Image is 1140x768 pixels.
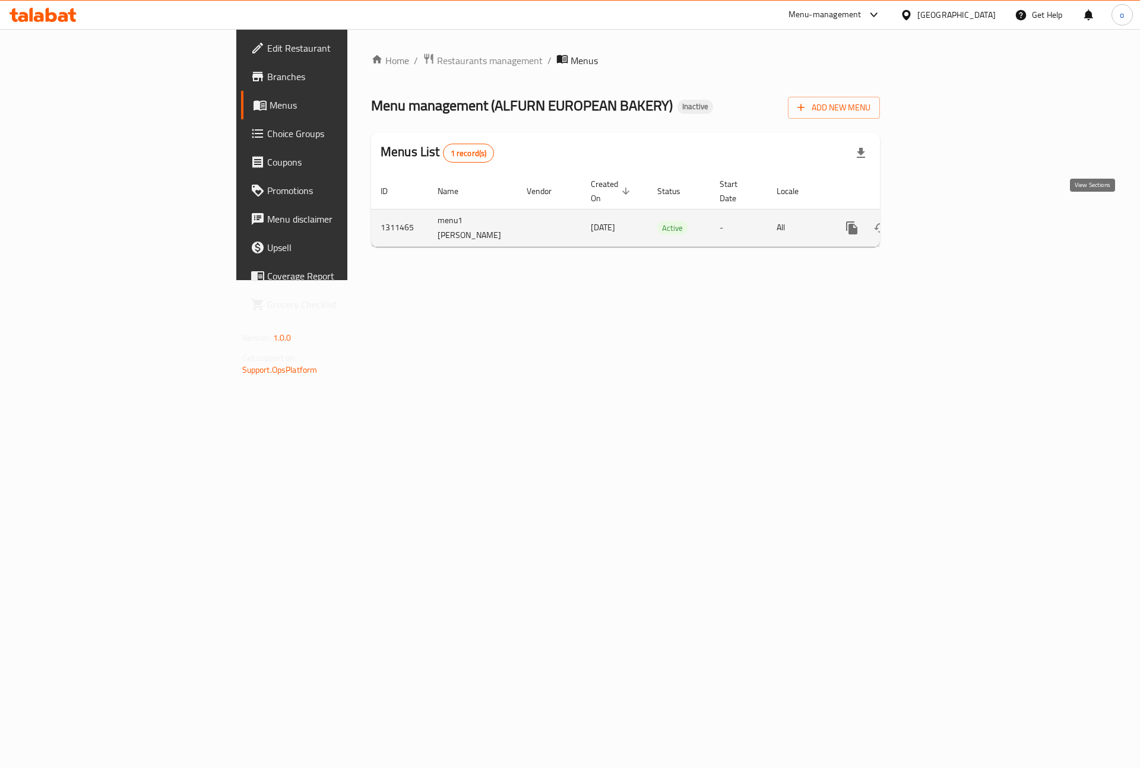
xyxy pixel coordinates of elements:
nav: breadcrumb [371,53,880,68]
a: Edit Restaurant [241,34,427,62]
a: Coupons [241,148,427,176]
span: o [1120,8,1124,21]
span: Vendor [527,184,567,198]
span: [DATE] [591,220,615,235]
button: Change Status [866,214,895,242]
button: Add New Menu [788,97,880,119]
a: Restaurants management [423,53,543,68]
span: Menu management ( ALFURN EUROPEAN BAKERY ) [371,92,673,119]
td: menu1 [PERSON_NAME] [428,209,517,246]
a: Support.OpsPlatform [242,362,318,377]
span: Version: [242,330,271,345]
td: All [767,209,828,246]
a: Grocery Checklist [241,290,427,319]
div: Menu-management [788,8,862,22]
span: Start Date [720,177,753,205]
span: Add New Menu [797,100,870,115]
h2: Menus List [381,143,494,163]
a: Choice Groups [241,119,427,148]
a: Upsell [241,233,427,262]
span: Locale [777,184,814,198]
span: Active [657,221,688,235]
span: Restaurants management [437,53,543,68]
span: Coverage Report [267,269,417,283]
span: Choice Groups [267,126,417,141]
span: Promotions [267,183,417,198]
span: 1 record(s) [444,148,494,159]
span: ID [381,184,403,198]
span: Branches [267,69,417,84]
td: - [710,209,767,246]
a: Coverage Report [241,262,427,290]
span: Coupons [267,155,417,169]
a: Branches [241,62,427,91]
span: Menus [571,53,598,68]
table: enhanced table [371,173,961,247]
a: Menus [241,91,427,119]
button: more [838,214,866,242]
span: Inactive [677,101,713,112]
span: Name [438,184,474,198]
a: Menu disclaimer [241,205,427,233]
div: [GEOGRAPHIC_DATA] [917,8,996,21]
span: Grocery Checklist [267,297,417,312]
span: 1.0.0 [273,330,292,345]
span: Upsell [267,240,417,255]
span: Menus [270,98,417,112]
div: Inactive [677,100,713,114]
span: Status [657,184,696,198]
div: Total records count [443,144,495,163]
th: Actions [828,173,961,210]
span: Menu disclaimer [267,212,417,226]
li: / [547,53,552,68]
span: Created On [591,177,634,205]
span: Get support on: [242,350,297,366]
a: Promotions [241,176,427,205]
span: Edit Restaurant [267,41,417,55]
